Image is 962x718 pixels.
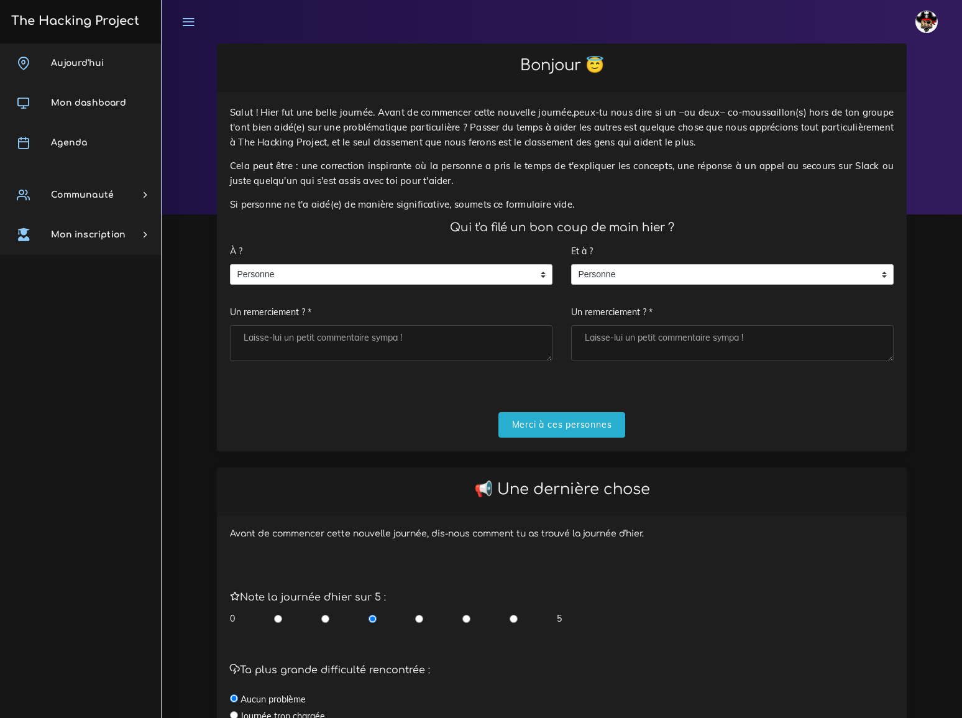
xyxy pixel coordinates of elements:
span: Mon dashboard [51,98,126,108]
span: Personne [572,265,874,285]
span: Personne [231,265,533,285]
img: avatar [915,11,938,33]
div: 0 5 [230,612,562,625]
p: Cela peut être : une correction inspirante où la personne a pris le temps de t'expliquer les conc... [230,159,894,188]
span: Communauté [51,190,114,200]
span: Aujourd'hui [51,58,104,68]
h5: Ta plus grande difficulté rencontrée : [230,665,894,676]
h2: Bonjour 😇 [230,57,894,75]
h3: The Hacking Project [7,14,139,28]
span: Mon inscription [51,230,126,239]
label: Un remerciement ? * [571,300,653,326]
label: Et à ? [571,239,593,264]
p: Salut ! Hier fut une belle journée. Avant de commencer cette nouvelle journée,peux-tu nous dire s... [230,105,894,150]
span: Agenda [51,138,87,147]
label: Un remerciement ? * [230,300,311,326]
h6: Avant de commencer cette nouvelle journée, dis-nous comment tu as trouvé la journée d'hier. [230,529,894,540]
label: Aucun problème [240,693,306,706]
input: Merci à ces personnes [498,412,626,438]
h4: Qui t'a filé un bon coup de main hier ? [230,221,894,234]
h5: Note la journée d'hier sur 5 : [230,592,894,604]
h2: 📢 Une dernière chose [230,481,894,499]
p: Si personne ne t'a aidé(e) de manière significative, soumets ce formulaire vide. [230,197,894,212]
label: À ? [230,239,242,264]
